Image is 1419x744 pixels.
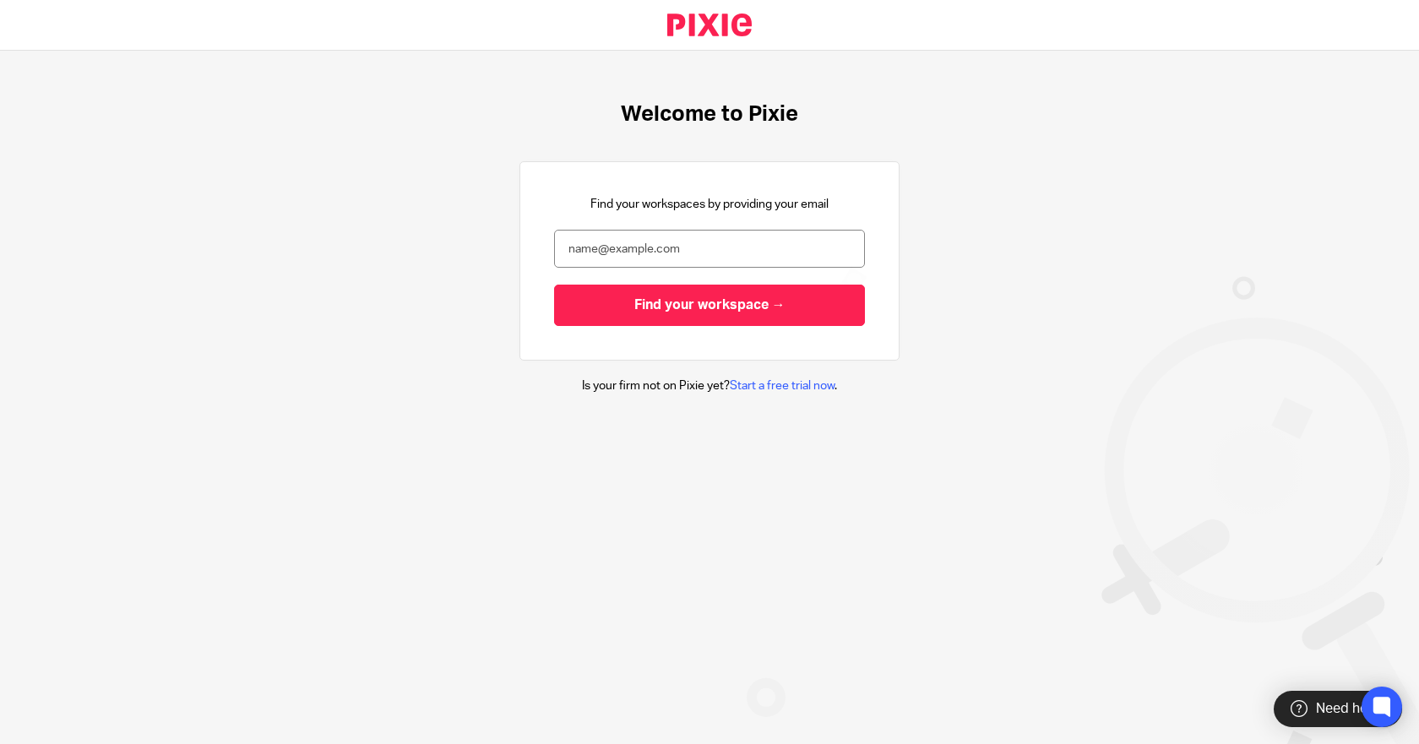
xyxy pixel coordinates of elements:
[554,285,865,326] input: Find your workspace →
[554,230,865,268] input: name@example.com
[621,101,798,128] h1: Welcome to Pixie
[1274,691,1402,727] div: Need help?
[582,377,837,394] p: Is your firm not on Pixie yet? .
[730,380,835,392] a: Start a free trial now
[590,196,829,213] p: Find your workspaces by providing your email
